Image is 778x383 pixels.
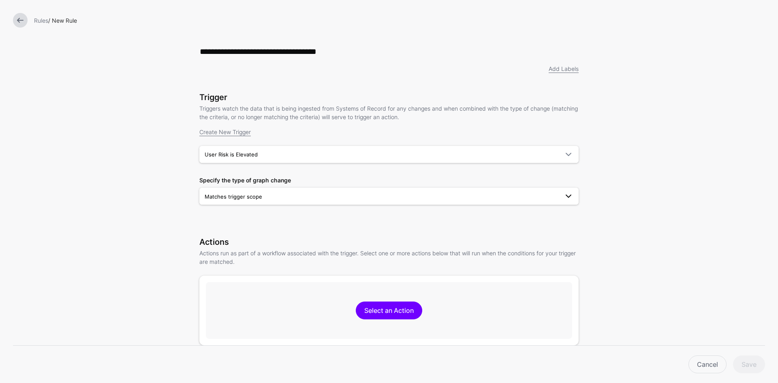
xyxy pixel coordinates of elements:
a: Rules [34,17,48,24]
a: Create New Trigger [199,128,251,135]
a: Select an Action [356,302,422,319]
span: Matches trigger scope [205,193,262,200]
div: / New Rule [31,16,768,25]
span: User Risk is Elevated [205,151,258,158]
p: Actions run as part of a workflow associated with the trigger. Select one or more actions below t... [199,249,579,266]
p: Triggers watch the data that is being ingested from Systems of Record for any changes and when co... [199,104,579,121]
h3: Trigger [199,92,579,102]
a: Add Labels [549,65,579,72]
a: Cancel [688,355,727,373]
label: Specify the type of graph change [199,176,291,184]
h3: Actions [199,237,579,247]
